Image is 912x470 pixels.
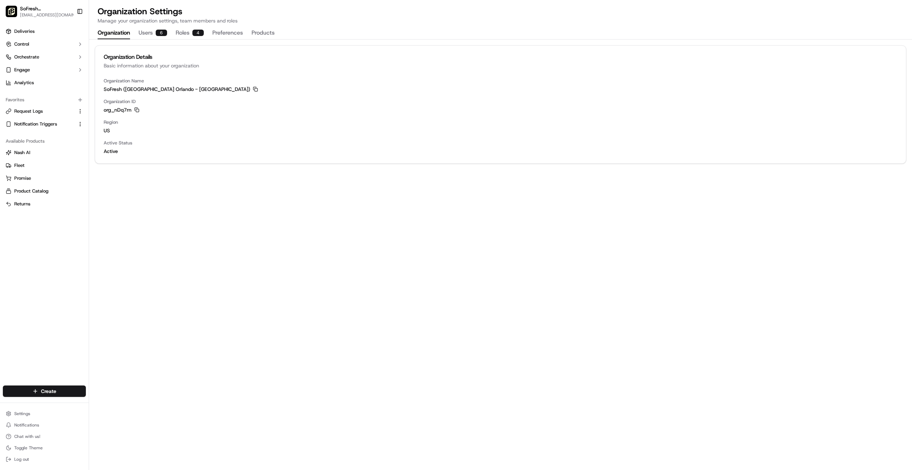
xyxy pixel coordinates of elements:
button: Preferences [212,27,243,39]
button: Product Catalog [3,185,86,197]
button: Request Logs [3,106,86,117]
span: Returns [14,201,30,207]
span: Active [104,148,897,155]
span: org_nDq7rn [104,106,131,113]
a: Promise [6,175,83,182]
a: Notification Triggers [6,121,74,127]
span: us [104,127,897,134]
div: Organization Details [104,54,897,60]
span: Analytics [14,80,34,86]
a: Returns [6,201,83,207]
div: 4 [192,30,204,36]
span: Create [41,388,56,395]
span: Notifications [14,422,39,428]
button: SoFresh (FL Orlando - Publix Springs Plaza)SoFresh ([GEOGRAPHIC_DATA] Orlando - [GEOGRAPHIC_DATA]... [3,3,74,20]
button: Returns [3,198,86,210]
span: Promise [14,175,31,182]
a: Request Logs [6,108,74,114]
span: Active Status [104,140,897,146]
img: SoFresh (FL Orlando - Publix Springs Plaza) [6,6,17,17]
span: Request Logs [14,108,43,114]
span: Nash AI [14,149,30,156]
a: Fleet [6,162,83,169]
button: Create [3,385,86,397]
button: Notification Triggers [3,118,86,130]
div: Favorites [3,94,86,106]
button: Fleet [3,160,86,171]
button: Products [252,27,275,39]
a: Deliveries [3,26,86,37]
button: [EMAIL_ADDRESS][DOMAIN_NAME] [20,12,79,18]
span: Deliveries [14,28,35,35]
div: Basic information about your organization [104,62,897,69]
button: Control [3,39,86,50]
button: Engage [3,64,86,76]
button: Roles [176,27,204,39]
span: Engage [14,67,30,73]
span: Organization Name [104,78,897,84]
button: Organization [98,27,130,39]
h1: Organization Settings [98,6,238,17]
span: Log out [14,456,29,462]
span: SoFresh ([GEOGRAPHIC_DATA] Orlando - [GEOGRAPHIC_DATA]) [104,86,250,93]
button: Nash AI [3,147,86,158]
div: Available Products [3,136,86,147]
span: Settings [14,411,30,417]
span: Product Catalog [14,188,48,194]
button: Chat with us! [3,431,86,441]
a: Analytics [3,77,86,88]
span: Toggle Theme [14,445,43,451]
span: Chat with us! [14,434,40,439]
button: Settings [3,409,86,419]
div: 6 [156,30,167,36]
button: Toggle Theme [3,443,86,453]
button: SoFresh ([GEOGRAPHIC_DATA] Orlando - [GEOGRAPHIC_DATA]) [20,5,71,12]
button: Promise [3,173,86,184]
p: Manage your organization settings, team members and roles [98,17,238,24]
span: Control [14,41,29,47]
button: Orchestrate [3,51,86,63]
button: Log out [3,454,86,464]
span: Organization ID [104,98,897,105]
span: Fleet [14,162,25,169]
a: Nash AI [6,149,83,156]
button: Notifications [3,420,86,430]
span: Region [104,119,897,126]
span: Orchestrate [14,54,39,60]
span: Notification Triggers [14,121,57,127]
a: Product Catalog [6,188,83,194]
button: Users [139,27,167,39]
